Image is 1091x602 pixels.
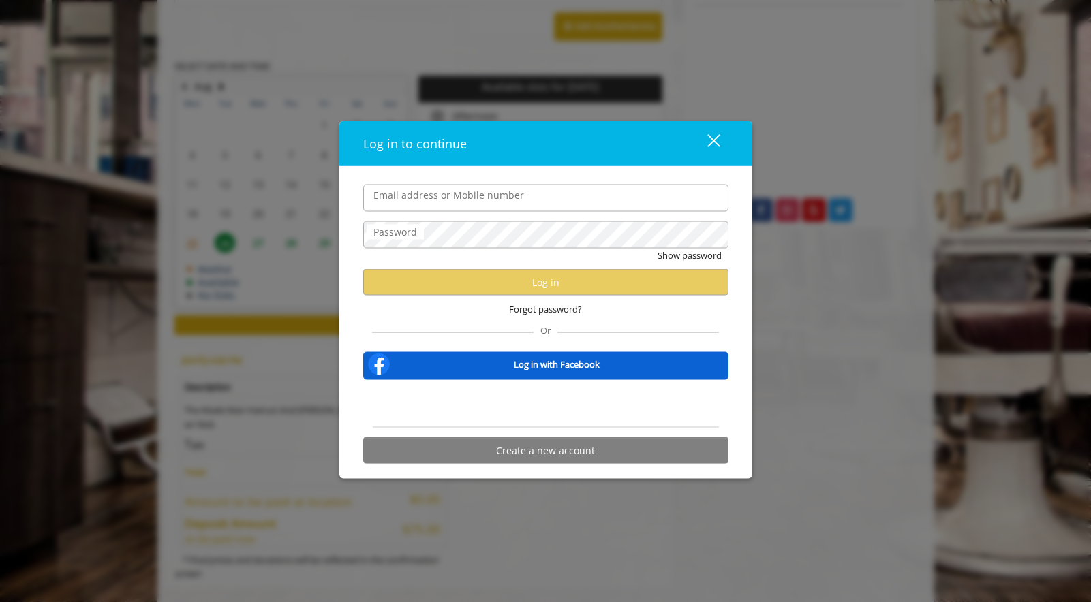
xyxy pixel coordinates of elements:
input: Email address or Mobile number [363,184,728,211]
span: Or [534,324,557,336]
button: Create a new account [363,437,728,464]
iframe: Sign in with Google Button [471,389,621,419]
img: facebook-logo [365,351,393,378]
label: Password [367,224,424,239]
input: Password [363,221,728,248]
label: Email address or Mobile number [367,187,531,202]
button: close dialog [682,129,728,157]
span: Forgot password? [509,302,582,317]
b: Log in with Facebook [514,357,600,371]
div: close dialog [692,133,719,153]
span: Log in to continue [363,135,467,151]
button: Log in [363,269,728,296]
button: Show password [658,248,722,262]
